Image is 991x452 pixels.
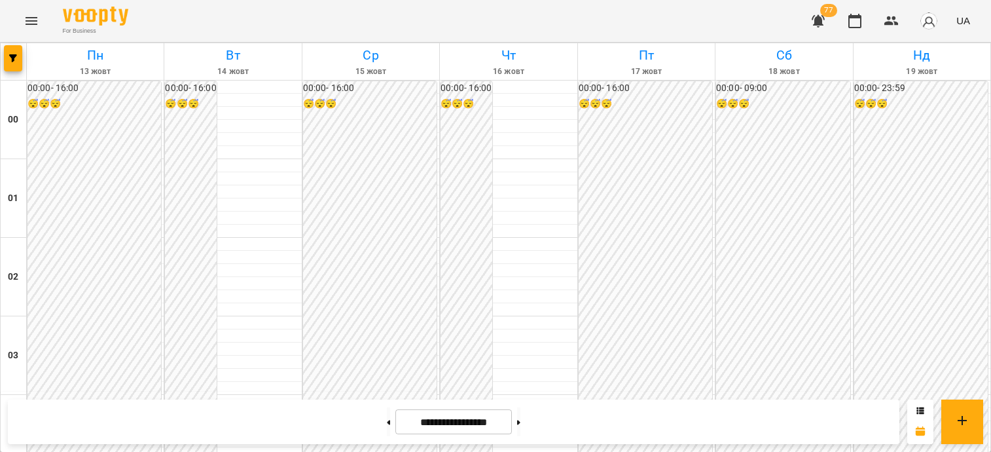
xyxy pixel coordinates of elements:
h6: 16 жовт [442,66,575,78]
h6: 😴😴😴 [579,97,712,111]
h6: 00:00 - 16:00 [27,81,161,96]
h6: Сб [717,45,850,66]
h6: 00:00 - 23:59 [854,81,988,96]
h6: 14 жовт [166,66,299,78]
h6: 😴😴😴 [854,97,988,111]
h6: 00:00 - 16:00 [441,81,492,96]
h6: 01 [8,191,18,206]
h6: 😴😴😴 [716,97,850,111]
span: For Business [63,27,128,35]
h6: 00:00 - 09:00 [716,81,850,96]
img: Voopty Logo [63,7,128,26]
h6: 19 жовт [856,66,988,78]
h6: 00:00 - 16:00 [165,81,216,96]
h6: 00:00 - 16:00 [579,81,712,96]
span: UA [956,14,970,28]
h6: Пт [580,45,713,66]
h6: 15 жовт [304,66,437,78]
h6: 00 [8,113,18,127]
h6: Вт [166,45,299,66]
h6: 02 [8,270,18,284]
span: 77 [820,4,837,17]
h6: 13 жовт [29,66,162,78]
h6: 03 [8,348,18,363]
h6: 00:00 - 16:00 [303,81,437,96]
h6: Ср [304,45,437,66]
h6: 😴😴😴 [303,97,437,111]
h6: Нд [856,45,988,66]
h6: 17 жовт [580,66,713,78]
h6: 😴😴😴 [165,97,216,111]
h6: 18 жовт [717,66,850,78]
button: UA [951,9,975,33]
h6: Чт [442,45,575,66]
h6: 😴😴😴 [27,97,161,111]
h6: 😴😴😴 [441,97,492,111]
button: Menu [16,5,47,37]
img: avatar_s.png [920,12,938,30]
h6: Пн [29,45,162,66]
